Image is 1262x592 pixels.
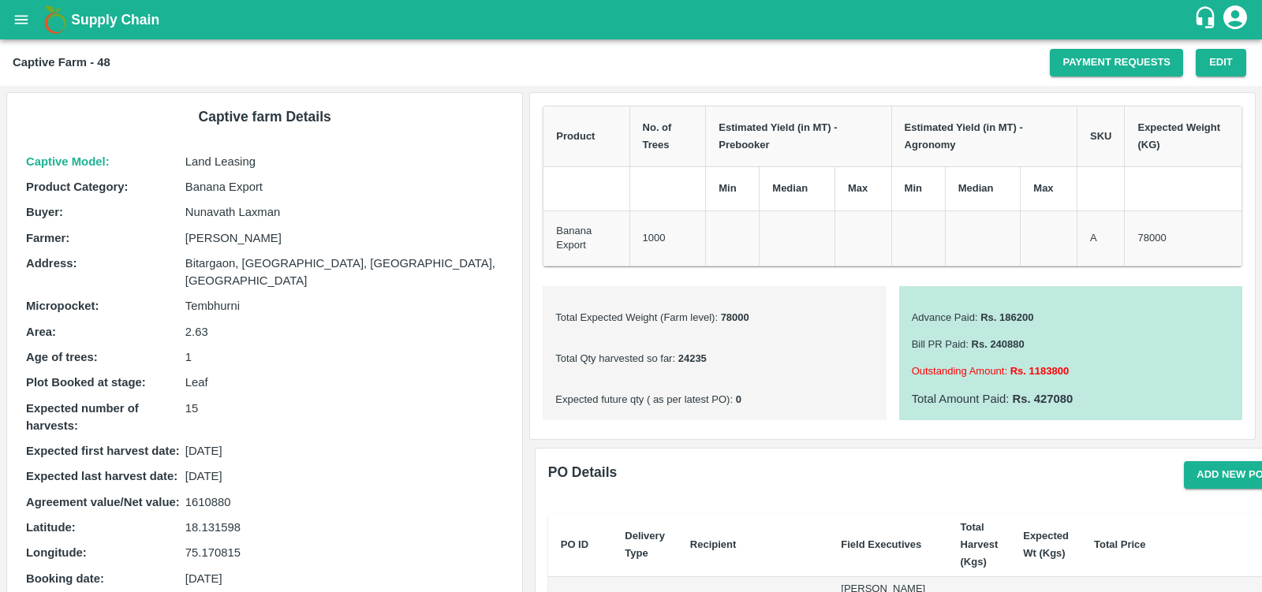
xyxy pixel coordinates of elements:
[978,311,1034,323] b: Rs. 186200
[26,546,87,559] b: Longitude :
[26,496,180,508] b: Agreement value/Net value :
[891,167,945,210] th: Min
[26,445,180,457] b: Expected first harvest date :
[1125,106,1242,167] th: Expected Weight (KG)
[912,364,1230,379] p: Outstanding Amount :
[1077,210,1125,266] td: A
[561,538,588,550] b: PO ID
[834,167,891,210] th: Max
[26,351,98,363] b: Age of trees :
[185,467,504,485] p: [DATE]
[706,167,760,210] th: Min
[629,210,706,266] td: 1000
[912,337,1230,352] p: Bill PR Paid :
[185,374,504,391] p: Leaf
[185,570,504,587] p: [DATE]
[26,181,129,193] b: Product Category :
[690,538,737,550] b: Recipient
[185,348,504,366] p: 1
[760,167,835,210] th: Median
[1077,106,1125,167] th: SKU
[71,9,1193,31] a: Supply Chain
[1196,49,1246,76] button: Edit
[26,206,63,218] b: Buyer :
[13,56,110,69] b: Captive Farm - 48
[185,400,504,417] p: 15
[26,402,139,432] b: Expected number of harvests :
[718,311,749,323] b: 78000
[969,338,1025,350] b: Rs. 240880
[555,393,873,408] p: Expected future qty ( as per latest PO) :
[26,521,76,534] b: Latitude :
[26,300,99,312] b: Micropocket :
[26,257,77,270] b: Address :
[1021,167,1077,210] th: Max
[26,572,104,585] b: Booking date :
[1050,49,1183,76] a: Payment Requests
[733,393,741,405] b: 0
[675,352,707,364] b: 24235
[26,155,110,168] b: Captive Model :
[1094,538,1146,550] b: Total Price
[185,178,504,195] p: Banana Export
[912,390,1230,408] p: Total Amount Paid :
[543,106,629,167] th: Product
[1007,365,1069,377] b: Rs. 1183800
[26,326,56,338] b: Area :
[185,255,504,290] p: Bitargaon, [GEOGRAPHIC_DATA], [GEOGRAPHIC_DATA], [GEOGRAPHIC_DATA]
[625,530,665,559] b: Delivery Type
[891,106,1077,167] th: Estimated Yield (in MT) - Agronomy
[555,311,873,326] p: Total Expected Weight (Farm level) :
[548,461,618,489] h6: PO Details
[543,210,629,266] td: Banana Export
[39,4,71,35] img: logo
[1009,393,1073,405] b: Rs. 427080
[26,470,177,482] b: Expected last harvest date :
[629,106,706,167] th: No. of Trees
[185,442,504,460] p: [DATE]
[1221,3,1249,36] div: account of current user
[3,2,39,38] button: open drawer
[706,106,891,167] th: Estimated Yield (in MT) - Prebooker
[841,538,921,550] b: Field Executives
[185,229,504,247] p: [PERSON_NAME]
[945,167,1021,210] th: Median
[71,12,159,28] b: Supply Chain
[26,376,146,389] b: Plot Booked at stage :
[185,544,504,561] p: 75.170815
[26,232,69,244] b: Farmer :
[185,323,504,341] p: 2.63
[185,297,504,315] p: Tembhurni
[555,352,873,367] p: Total Qty harvested so far :
[961,521,999,568] b: Total Harvest (Kgs)
[1125,210,1242,266] td: 78000
[1023,530,1069,559] b: Expected Wt (Kgs)
[1193,6,1221,34] div: customer-support
[20,106,510,128] h6: Captive farm Details
[185,519,504,536] p: 18.131598
[185,153,504,170] p: Land Leasing
[185,203,504,221] p: Nunavath Laxman
[912,311,1230,326] p: Advance Paid :
[185,493,504,511] p: 1610880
